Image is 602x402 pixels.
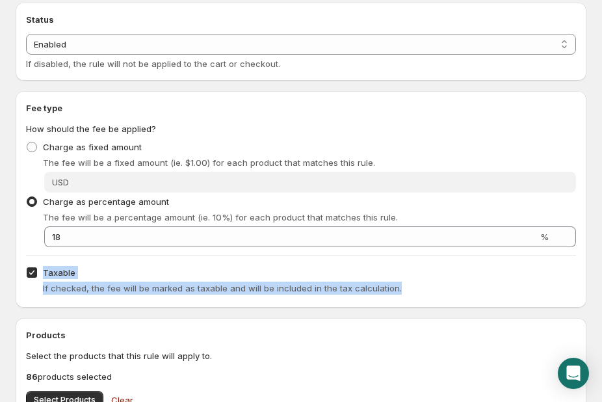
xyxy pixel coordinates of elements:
span: USD [52,177,69,187]
p: The fee will be a percentage amount (ie. 10%) for each product that matches this rule. [43,211,576,224]
h2: Fee type [26,101,576,114]
h2: Status [26,13,576,26]
p: products selected [26,370,576,383]
span: Taxable [43,267,75,278]
div: Open Intercom Messenger [558,358,589,389]
h2: Products [26,328,576,342]
span: Charge as percentage amount [43,196,169,207]
span: % [540,232,549,242]
p: Select the products that this rule will apply to. [26,349,576,362]
span: The fee will be a fixed amount (ie. $1.00) for each product that matches this rule. [43,157,375,168]
span: If checked, the fee will be marked as taxable and will be included in the tax calculation. [43,283,402,293]
b: 86 [26,371,38,382]
span: If disabled, the rule will not be applied to the cart or checkout. [26,59,280,69]
span: Charge as fixed amount [43,142,142,152]
span: How should the fee be applied? [26,124,156,134]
